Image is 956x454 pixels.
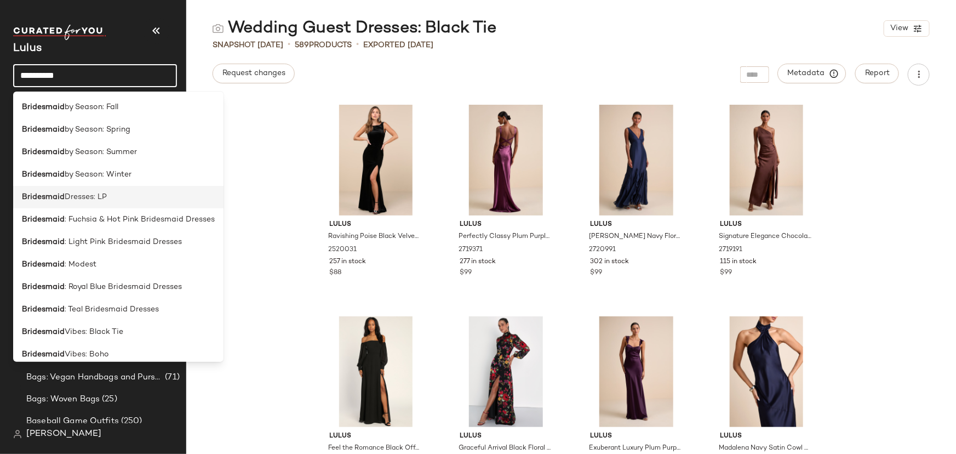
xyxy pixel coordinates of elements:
[589,232,682,242] span: [PERSON_NAME] Navy Floral Sleeveless Ruffled Maxi Dress
[65,304,159,315] span: : Teal Bridesmaid Dresses
[711,105,821,215] img: 2719191_02_front_2025-08-19.jpg
[213,39,283,51] span: Snapshot [DATE]
[590,268,602,278] span: $99
[581,105,691,215] img: 2720991_02_front_2025-08-07.jpg
[460,432,552,441] span: Lulus
[22,349,65,360] b: Bridesmaid
[295,41,309,49] span: 589
[22,304,65,315] b: Bridesmaid
[719,444,811,453] span: Madalena Navy Satin Cowl Back Maxi Dress
[451,316,561,427] img: 10742601_2202476.jpg
[363,39,433,51] p: Exported [DATE]
[65,146,137,158] span: by Season: Summer
[65,326,123,338] span: Vibes: Black Tie
[581,316,691,427] img: 2718971_01_hero_2025-08-15.jpg
[22,146,65,158] b: Bridesmaid
[22,169,65,180] b: Bridesmaid
[589,444,682,453] span: Exuberant Luxury Plum Purple Satin Ruffled Lace-Up Maxi Dress
[321,105,431,215] img: 12226461_2520031.jpg
[100,393,117,406] span: (25)
[330,268,342,278] span: $88
[163,371,180,384] span: (71)
[459,444,551,453] span: Graceful Arrival Black Floral Burnout Backless Maxi Dress
[13,430,22,439] img: svg%3e
[330,220,422,230] span: Lulus
[890,24,908,33] span: View
[884,20,930,37] button: View
[356,38,359,52] span: •
[26,428,101,441] span: [PERSON_NAME]
[22,191,65,203] b: Bridesmaid
[213,23,224,34] img: svg%3e
[65,236,182,248] span: : Light Pink Bridesmaid Dresses
[13,25,106,40] img: cfy_white_logo.C9jOOHJF.svg
[13,43,42,54] span: Current Company Name
[787,69,837,78] span: Metadata
[213,64,295,83] button: Request changes
[288,38,290,52] span: •
[321,316,431,427] img: 9155221_1822556.jpg
[719,245,742,255] span: 2719191
[460,268,472,278] span: $99
[590,220,683,230] span: Lulus
[65,124,130,135] span: by Season: Spring
[65,349,109,360] span: Vibes: Boho
[119,415,142,428] span: (250)
[855,64,899,83] button: Report
[65,281,182,293] span: : Royal Blue Bridesmaid Dresses
[222,69,285,78] span: Request changes
[329,444,421,453] span: Feel the Romance Black Off-the-Shoulder Maxi Dress
[65,214,215,225] span: : Fuchsia & Hot Pink Bridesmaid Dresses
[720,432,812,441] span: Lulus
[22,214,65,225] b: Bridesmaid
[65,101,118,113] span: by Season: Fall
[720,257,757,267] span: 115 in stock
[451,105,561,215] img: 2719371_02_front_2025-08-19.jpg
[295,39,352,51] div: Products
[65,259,96,270] span: : Modest
[26,393,100,406] span: Bags: Woven Bags
[460,220,552,230] span: Lulus
[22,259,65,270] b: Bridesmaid
[26,371,163,384] span: Bags: Vegan Handbags and Purses
[22,236,65,248] b: Bridesmaid
[65,169,131,180] span: by Season: Winter
[590,257,629,267] span: 302 in stock
[589,245,616,255] span: 2720991
[865,69,890,78] span: Report
[590,432,683,441] span: Lulus
[330,257,367,267] span: 257 in stock
[213,18,496,39] div: Wedding Guest Dresses: Black Tie
[329,232,421,242] span: Ravishing Poise Black Velvet Cowl Back Sleeveless Maxi Dress
[329,245,357,255] span: 2520031
[459,245,483,255] span: 2719371
[778,64,846,83] button: Metadata
[330,432,422,441] span: Lulus
[720,268,732,278] span: $99
[459,232,551,242] span: Perfectly Classy Plum Purple Satin Strappy Maxi Dress
[460,257,496,267] span: 277 in stock
[720,220,812,230] span: Lulus
[22,101,65,113] b: Bridesmaid
[22,281,65,293] b: Bridesmaid
[22,326,65,338] b: Bridesmaid
[711,316,821,427] img: 2679831_04_side_2025-07-09.jpg
[22,124,65,135] b: Bridesmaid
[65,191,107,203] span: Dresses: LP
[26,415,119,428] span: Baseball Game Outfits
[719,232,811,242] span: Signature Elegance Chocolate Brown Satin One-Shoulder Maxi Dress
